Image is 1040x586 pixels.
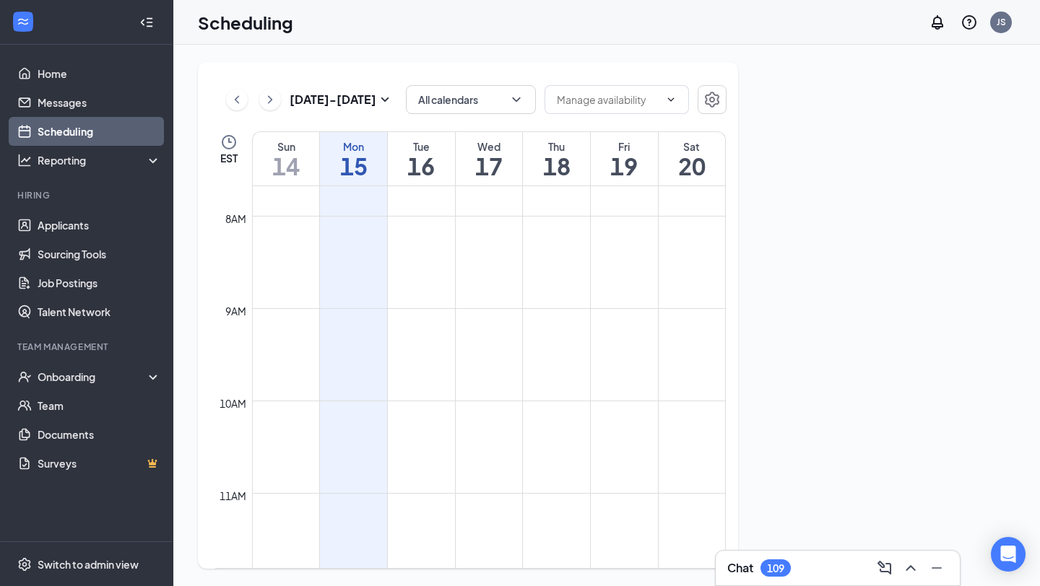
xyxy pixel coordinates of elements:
svg: Analysis [17,153,32,167]
a: SurveysCrown [38,449,161,478]
a: Talent Network [38,297,161,326]
span: EST [220,151,238,165]
div: Mon [320,139,387,154]
a: Documents [38,420,161,449]
input: Manage availability [557,92,659,108]
div: 11am [217,488,249,504]
svg: ChevronUp [902,559,919,577]
svg: Minimize [928,559,945,577]
div: Reporting [38,153,162,167]
div: Fri [591,139,658,154]
div: 8am [222,211,249,227]
svg: UserCheck [17,369,32,384]
svg: ChevronDown [665,94,677,105]
a: September 14, 2025 [253,132,319,185]
div: Tue [388,139,455,154]
h3: [DATE] - [DATE] [290,92,376,108]
a: Team [38,391,161,420]
div: Team Management [17,341,158,353]
div: 9am [222,303,249,319]
h1: 15 [320,154,387,178]
svg: QuestionInfo [961,14,978,31]
h1: 14 [253,154,319,178]
h1: 19 [591,154,658,178]
button: ChevronRight [259,89,281,110]
a: September 20, 2025 [659,132,725,185]
svg: Settings [703,91,721,108]
div: Switch to admin view [38,557,139,572]
svg: ChevronDown [509,92,524,107]
h1: 16 [388,154,455,178]
h3: Chat [727,560,753,576]
div: Hiring [17,189,158,201]
svg: Settings [17,557,32,572]
svg: SmallChevronDown [376,91,394,108]
div: JS [997,16,1006,28]
svg: ChevronLeft [230,91,244,108]
svg: Notifications [929,14,946,31]
a: Messages [38,88,161,117]
svg: Clock [220,134,238,151]
button: ComposeMessage [873,556,896,580]
a: September 16, 2025 [388,132,455,185]
h1: 18 [523,154,590,178]
div: Sun [253,139,319,154]
a: September 18, 2025 [523,132,590,185]
a: Job Postings [38,268,161,297]
div: Wed [456,139,523,154]
div: Onboarding [38,369,149,384]
button: ChevronUp [899,556,922,580]
a: Scheduling [38,117,161,146]
svg: ComposeMessage [876,559,893,577]
h1: Scheduling [198,10,293,35]
svg: Collapse [139,15,154,30]
svg: ChevronRight [263,91,277,108]
a: September 19, 2025 [591,132,658,185]
a: September 17, 2025 [456,132,523,185]
button: ChevronLeft [226,89,248,110]
div: Open Intercom Messenger [991,537,1026,572]
a: Sourcing Tools [38,240,161,268]
div: 10am [217,395,249,411]
a: September 15, 2025 [320,132,387,185]
div: Sat [659,139,725,154]
h1: 17 [456,154,523,178]
button: Settings [698,85,727,114]
div: Thu [523,139,590,154]
button: Minimize [925,556,948,580]
h1: 20 [659,154,725,178]
svg: WorkstreamLogo [16,14,30,29]
button: All calendarsChevronDown [406,85,536,114]
a: Home [38,59,161,88]
a: Applicants [38,211,161,240]
div: 109 [767,562,784,574]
